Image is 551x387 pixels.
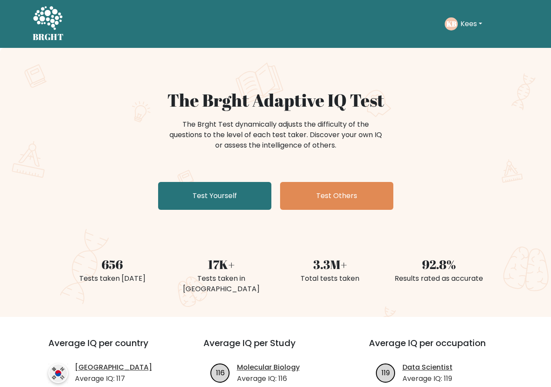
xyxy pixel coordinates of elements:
[167,119,385,151] div: The Brght Test dynamically adjusts the difficulty of the questions to the level of each test take...
[237,374,300,384] p: Average IQ: 116
[48,363,68,383] img: country
[390,255,488,273] div: 92.8%
[237,362,300,373] a: Molecular Biology
[446,19,456,29] text: KB
[48,338,172,359] h3: Average IQ per country
[158,182,271,210] a: Test Yourself
[203,338,348,359] h3: Average IQ per Study
[216,367,224,377] text: 116
[172,273,270,294] div: Tests taken in [GEOGRAPHIC_DATA]
[281,255,379,273] div: 3.3M+
[281,273,379,284] div: Total tests taken
[280,182,393,210] a: Test Others
[172,255,270,273] div: 17K+
[63,255,162,273] div: 656
[33,3,64,44] a: BRGHT
[63,90,488,111] h1: The Brght Adaptive IQ Test
[402,362,453,373] a: Data Scientist
[390,273,488,284] div: Results rated as accurate
[458,18,485,30] button: Kees
[369,338,514,359] h3: Average IQ per occupation
[33,32,64,42] h5: BRGHT
[75,374,152,384] p: Average IQ: 117
[382,367,390,377] text: 119
[63,273,162,284] div: Tests taken [DATE]
[75,362,152,373] a: [GEOGRAPHIC_DATA]
[402,374,453,384] p: Average IQ: 119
